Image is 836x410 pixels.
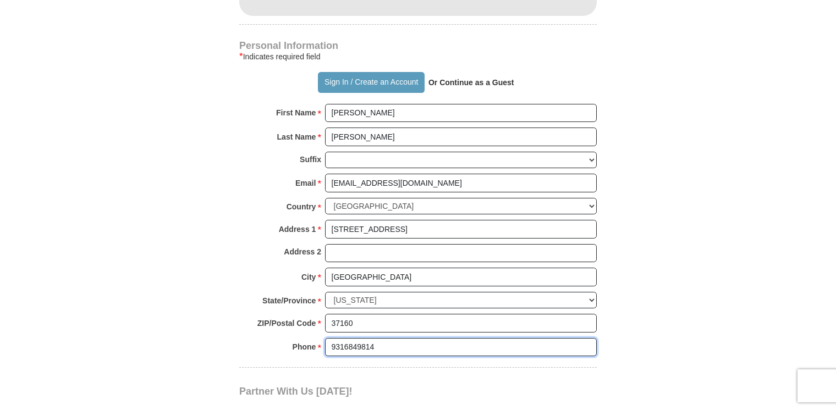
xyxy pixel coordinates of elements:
strong: Country [287,199,316,214]
span: Partner With Us [DATE]! [239,386,353,397]
strong: Phone [293,339,316,354]
strong: Last Name [277,129,316,145]
strong: State/Province [262,293,316,308]
div: Indicates required field [239,50,597,63]
strong: Address 2 [284,244,321,259]
strong: First Name [276,105,316,120]
strong: Email [295,175,316,191]
strong: Suffix [300,152,321,167]
strong: City [301,269,316,285]
strong: ZIP/Postal Code [257,315,316,331]
h4: Personal Information [239,41,597,50]
button: Sign In / Create an Account [318,72,424,93]
strong: Address 1 [279,221,316,237]
strong: Or Continue as a Guest [428,78,514,87]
